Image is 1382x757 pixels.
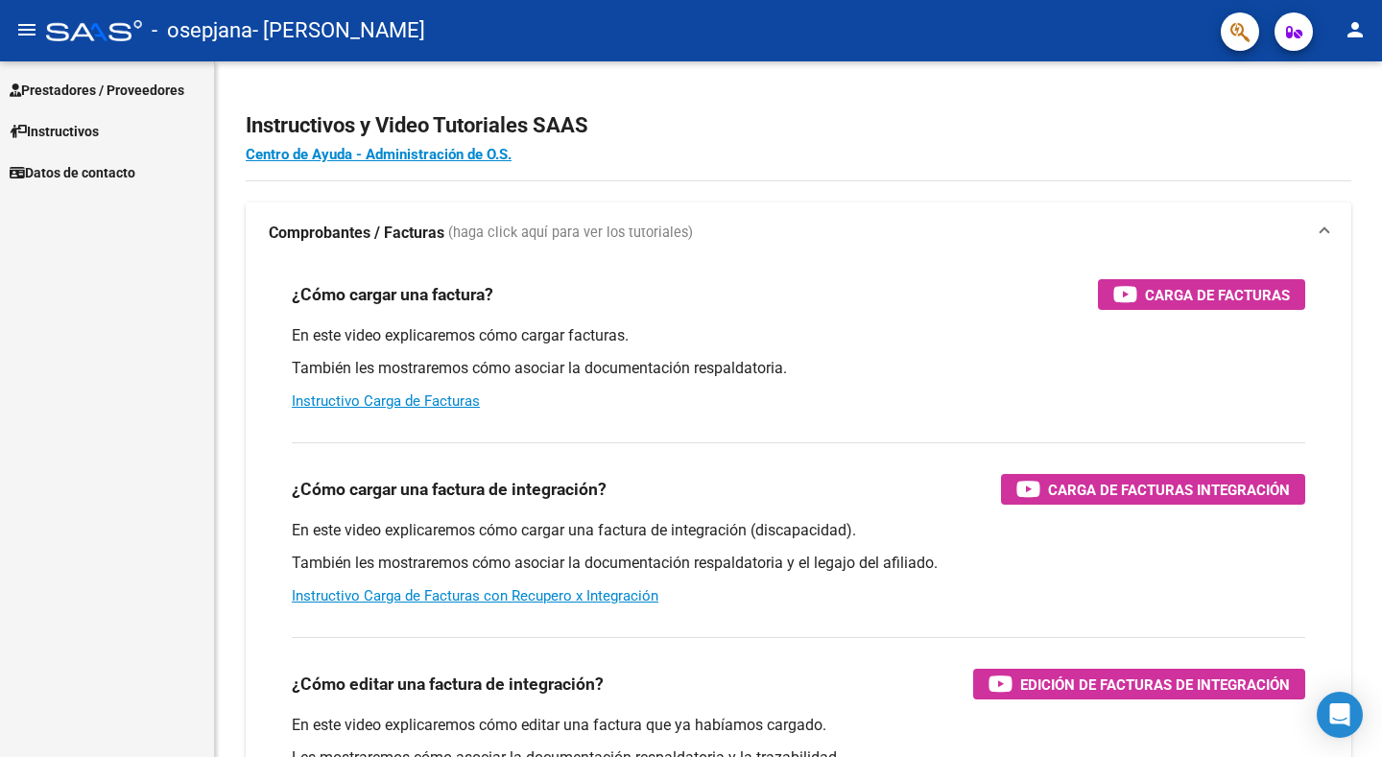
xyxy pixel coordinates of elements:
a: Instructivo Carga de Facturas con Recupero x Integración [292,587,658,604]
div: Open Intercom Messenger [1317,692,1363,738]
span: - [PERSON_NAME] [252,10,425,52]
button: Edición de Facturas de integración [973,669,1305,699]
button: Carga de Facturas [1098,279,1305,310]
p: En este video explicaremos cómo cargar una factura de integración (discapacidad). [292,520,1305,541]
span: Instructivos [10,121,99,142]
h2: Instructivos y Video Tutoriales SAAS [246,107,1351,144]
span: Edición de Facturas de integración [1020,673,1290,697]
span: - osepjana [152,10,252,52]
mat-icon: menu [15,18,38,41]
span: Prestadores / Proveedores [10,80,184,101]
p: En este video explicaremos cómo cargar facturas. [292,325,1305,346]
p: También les mostraremos cómo asociar la documentación respaldatoria. [292,358,1305,379]
button: Carga de Facturas Integración [1001,474,1305,505]
h3: ¿Cómo cargar una factura? [292,281,493,308]
p: También les mostraremos cómo asociar la documentación respaldatoria y el legajo del afiliado. [292,553,1305,574]
mat-icon: person [1344,18,1367,41]
span: (haga click aquí para ver los tutoriales) [448,223,693,244]
h3: ¿Cómo editar una factura de integración? [292,671,604,698]
a: Centro de Ayuda - Administración de O.S. [246,146,512,163]
mat-expansion-panel-header: Comprobantes / Facturas (haga click aquí para ver los tutoriales) [246,202,1351,264]
span: Datos de contacto [10,162,135,183]
span: Carga de Facturas [1145,283,1290,307]
h3: ¿Cómo cargar una factura de integración? [292,476,607,503]
span: Carga de Facturas Integración [1048,478,1290,502]
a: Instructivo Carga de Facturas [292,392,480,410]
strong: Comprobantes / Facturas [269,223,444,244]
p: En este video explicaremos cómo editar una factura que ya habíamos cargado. [292,715,1305,736]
